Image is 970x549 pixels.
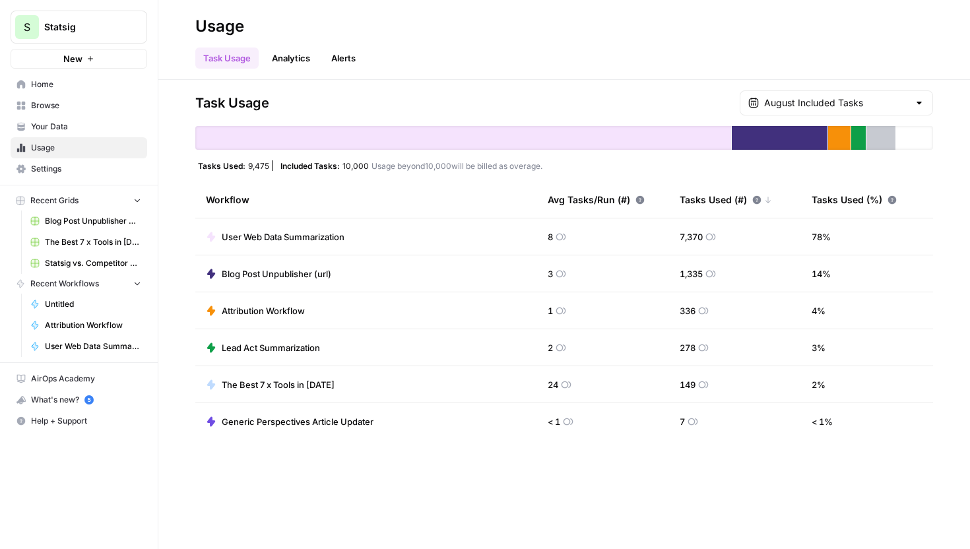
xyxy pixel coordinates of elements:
[44,20,124,34] span: Statsig
[222,415,373,428] span: Generic Perspectives Article Updater
[11,191,147,210] button: Recent Grids
[30,195,79,207] span: Recent Grids
[548,378,558,391] span: 24
[45,236,141,248] span: The Best 7 x Tools in [DATE] Grid
[548,181,645,218] div: Avg Tasks/Run (#)
[222,304,305,317] span: Attribution Workflow
[24,315,147,336] a: Attribution Workflow
[812,341,825,354] span: 3 %
[323,48,364,69] button: Alerts
[222,230,344,243] span: User Web Data Summarization
[342,160,369,171] span: 10,000
[11,11,147,44] button: Workspace: Statsig
[548,267,553,280] span: 3
[680,378,695,391] span: 149
[764,96,909,110] input: August Included Tasks
[222,267,331,280] span: Blog Post Unpublisher (url)
[63,52,82,65] span: New
[206,181,527,218] div: Workflow
[812,415,833,428] span: < 1 %
[45,257,141,269] span: Statsig vs. Competitor v2 Grid
[206,341,320,354] a: Lead Act Summarization
[11,74,147,95] a: Home
[24,210,147,232] a: Blog Post Unpublisher Grid (master)
[280,160,340,171] span: Included Tasks:
[24,294,147,315] a: Untitled
[31,163,141,175] span: Settings
[11,49,147,69] button: New
[812,181,897,218] div: Tasks Used (%)
[31,100,141,112] span: Browse
[45,319,141,331] span: Attribution Workflow
[812,230,831,243] span: 78 %
[31,142,141,154] span: Usage
[11,274,147,294] button: Recent Workflows
[680,230,703,243] span: 7,370
[680,341,695,354] span: 278
[11,389,147,410] button: What's new? 5
[30,278,99,290] span: Recent Workflows
[812,267,831,280] span: 14 %
[548,230,553,243] span: 8
[264,48,318,69] a: Analytics
[24,336,147,357] a: User Web Data Summarization
[812,304,825,317] span: 4 %
[248,160,269,171] span: 9,475
[11,410,147,432] button: Help + Support
[24,19,30,35] span: S
[206,230,344,243] a: User Web Data Summarization
[31,373,141,385] span: AirOps Academy
[11,137,147,158] a: Usage
[24,232,147,253] a: The Best 7 x Tools in [DATE] Grid
[198,160,245,171] span: Tasks Used:
[11,95,147,116] a: Browse
[87,397,90,403] text: 5
[11,116,147,137] a: Your Data
[195,94,269,112] span: Task Usage
[195,16,244,37] div: Usage
[206,267,331,280] a: Blog Post Unpublisher (url)
[548,415,560,428] span: < 1
[31,415,141,427] span: Help + Support
[680,415,685,428] span: 7
[11,368,147,389] a: AirOps Academy
[222,341,320,354] span: Lead Act Summarization
[195,48,259,69] a: Task Usage
[222,378,335,391] span: The Best 7 x Tools in [DATE]
[680,181,772,218] div: Tasks Used (#)
[680,304,695,317] span: 336
[84,395,94,404] a: 5
[548,341,553,354] span: 2
[812,378,825,391] span: 2 %
[31,121,141,133] span: Your Data
[206,415,373,428] a: Generic Perspectives Article Updater
[680,267,703,280] span: 1,335
[45,215,141,227] span: Blog Post Unpublisher Grid (master)
[45,298,141,310] span: Untitled
[206,378,335,391] a: The Best 7 x Tools in [DATE]
[11,390,146,410] div: What's new?
[372,160,542,171] span: Usage beyond 10,000 will be billed as overage.
[45,340,141,352] span: User Web Data Summarization
[206,304,305,317] a: Attribution Workflow
[24,253,147,274] a: Statsig vs. Competitor v2 Grid
[11,158,147,179] a: Settings
[548,304,553,317] span: 1
[31,79,141,90] span: Home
